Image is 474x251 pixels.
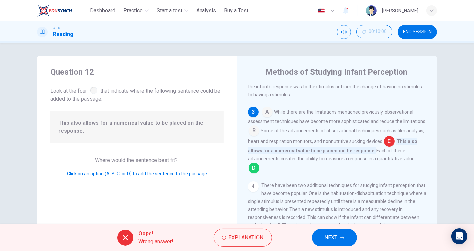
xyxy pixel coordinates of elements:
h4: Methods of Studying Infant Perception [265,67,407,77]
span: Click on an option (A, B, C, or D) to add the sentence to the passage [67,171,207,176]
span: A [262,107,273,117]
span: Buy a Test [224,7,249,15]
span: Where would the sentence best fit? [95,157,179,163]
h4: Question 12 [50,67,224,77]
span: Look at the four that indicate where the following sentence could be added to the passage: [50,85,224,103]
img: ELTC logo [37,4,72,17]
span: D [249,163,259,173]
span: NEXT [325,233,338,242]
div: Hide [356,25,392,39]
img: en [317,8,326,13]
button: Practice [121,5,151,17]
span: Some of the advancements of observational techniques such as film analysis, heart and respiration... [248,128,424,144]
span: Wrong answer! [139,238,174,246]
button: END SESSION [398,25,437,39]
span: Practice [123,7,143,15]
div: 3 [248,107,259,117]
button: NEXT [312,229,357,246]
button: Dashboard [87,5,118,17]
button: Buy a Test [222,5,251,17]
button: Analysis [194,5,219,17]
span: CEFR [53,26,60,30]
div: [PERSON_NAME] [382,7,418,15]
div: 4 [248,181,259,192]
span: END SESSION [403,29,432,35]
div: Open Intercom Messenger [451,228,467,244]
span: 00:10:00 [369,29,387,34]
button: Explanation [214,229,272,247]
span: While there are the limitations mentioned previously, observational assessment techniques have be... [248,109,426,124]
button: 00:10:00 [356,25,392,38]
span: Dashboard [90,7,115,15]
img: Profile picture [366,5,377,16]
div: Mute [337,25,351,39]
span: Start a test [157,7,182,15]
span: C [384,136,395,147]
span: Explanation [229,233,264,242]
button: Start a test [154,5,191,17]
span: Oops! [139,230,174,238]
span: This also allows for a numerical value to be placed on the response. [58,119,216,135]
span: Analysis [196,7,216,15]
h1: Reading [53,30,73,38]
span: B [249,125,259,136]
a: ELTC logo [37,4,87,17]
